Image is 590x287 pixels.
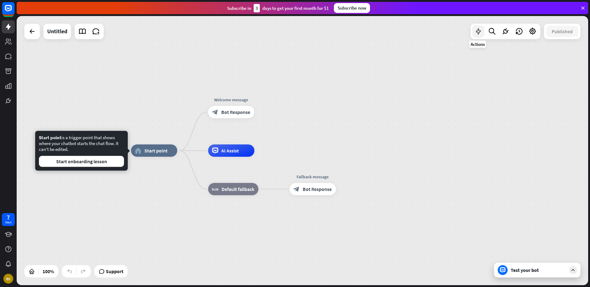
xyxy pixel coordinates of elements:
[254,4,260,12] div: 3
[144,148,168,154] span: Start point
[334,3,370,13] div: Subscribe now
[212,109,218,115] i: block_bot_response
[203,97,259,103] div: Welcome message
[293,186,300,192] i: block_bot_response
[39,135,61,140] span: Start point
[7,215,10,220] div: 7
[2,213,15,226] a: 7 days
[222,186,254,192] span: Default fallback
[5,220,11,224] div: days
[47,24,67,39] div: Untitled
[221,148,239,154] span: AI Assist
[39,135,124,167] div: is a trigger point that shows where your chatbot starts the chat flow. It can't be edited.
[546,26,578,37] button: Published
[3,274,13,284] div: BS
[5,2,23,21] button: Open LiveChat chat widget
[135,148,141,154] i: home_2
[303,186,332,192] span: Bot Response
[227,4,329,12] div: Subscribe in days to get your first month for $1
[285,174,340,180] div: Fallback message
[221,109,250,115] span: Bot Response
[41,266,56,276] div: 100%
[39,156,124,167] button: Start onboarding lesson
[212,186,218,192] i: block_fallback
[106,266,123,276] span: Support
[511,267,566,273] div: Test your bot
